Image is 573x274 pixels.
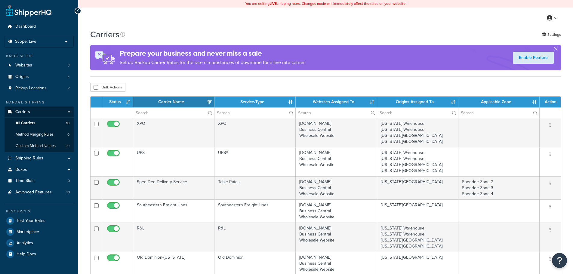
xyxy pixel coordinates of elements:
[540,97,561,107] th: Action
[5,83,74,94] a: Pickup Locations 2
[66,121,69,126] span: 18
[377,108,458,118] input: Search
[68,86,70,91] span: 2
[5,21,74,32] a: Dashboard
[5,215,74,226] a: Test Your Rates
[15,167,27,172] span: Boxes
[65,143,69,149] span: 20
[133,97,214,107] th: Carrier Name: activate to sort column ascending
[5,238,74,248] a: Analytics
[513,52,554,64] a: Enable Feature
[15,74,29,79] span: Origins
[5,187,74,198] a: Advanced Features 10
[15,109,30,115] span: Carriers
[67,132,69,137] span: 0
[120,48,306,58] h4: Prepare your business and never miss a sale
[17,218,45,223] span: Test Your Rates
[377,223,458,252] td: [US_STATE] Warehouse [US_STATE] Warehouse [US_STATE][GEOGRAPHIC_DATA] [US_STATE][GEOGRAPHIC_DATA]
[16,121,35,126] span: All Carriers
[5,118,74,129] li: All Carriers
[15,63,32,68] span: Websites
[133,108,214,118] input: Search
[296,118,377,147] td: [DOMAIN_NAME] Business Central Wholesale Website
[296,176,377,199] td: [DOMAIN_NAME] Business Central Wholesale Website
[5,187,74,198] li: Advanced Features
[17,241,33,246] span: Analytics
[458,176,540,199] td: Speedee Zone 2 Speedee Zone 3 Speedee Zone 4
[377,199,458,223] td: [US_STATE][GEOGRAPHIC_DATA]
[5,129,74,140] li: Method Merging Rules
[5,209,74,214] div: Resources
[5,60,74,71] li: Websites
[66,190,70,195] span: 10
[5,140,74,152] a: Custom Method Names 20
[5,60,74,71] a: Websites 3
[5,140,74,152] li: Custom Method Names
[377,118,458,147] td: [US_STATE] Warehouse [US_STATE] Warehouse [US_STATE][GEOGRAPHIC_DATA] [US_STATE][GEOGRAPHIC_DATA]
[5,226,74,237] a: Marketplace
[17,252,36,257] span: Help Docs
[15,190,52,195] span: Advanced Features
[296,199,377,223] td: [DOMAIN_NAME] Business Central Wholesale Website
[68,74,70,79] span: 4
[133,147,214,176] td: UPS
[68,63,70,68] span: 3
[5,164,74,175] a: Boxes
[214,108,295,118] input: Search
[6,5,51,17] a: ShipperHQ Home
[133,199,214,223] td: Southeastern Freight Lines
[90,29,119,40] h1: Carriers
[214,199,296,223] td: Southeastern Freight Lines
[90,83,125,92] button: Bulk Actions
[5,54,74,59] div: Basic Setup
[296,108,377,118] input: Search
[5,175,74,186] a: Time Slots 0
[15,156,43,161] span: Shipping Rules
[133,223,214,252] td: R&L
[5,175,74,186] li: Time Slots
[5,118,74,129] a: All Carriers 18
[458,108,539,118] input: Search
[552,253,567,268] button: Open Resource Center
[120,58,306,67] p: Set up Backup Carrier Rates for the rare circumstances of downtime for a live rate carrier.
[5,249,74,260] a: Help Docs
[15,39,36,44] span: Scope: Live
[296,147,377,176] td: [DOMAIN_NAME] Business Central Wholesale Website
[133,176,214,199] td: Spee-Dee Delivery Service
[15,24,36,29] span: Dashboard
[214,223,296,252] td: R&L
[5,71,74,82] a: Origins 4
[68,178,70,183] span: 0
[5,100,74,105] div: Manage Shipping
[458,97,540,107] th: Applicable Zone: activate to sort column ascending
[5,153,74,164] a: Shipping Rules
[15,178,35,183] span: Time Slots
[214,97,296,107] th: Service/Type: activate to sort column ascending
[5,71,74,82] li: Origins
[5,129,74,140] a: Method Merging Rules 0
[377,97,458,107] th: Origins Assigned To: activate to sort column ascending
[133,118,214,147] td: XPO
[5,106,74,152] li: Carriers
[102,97,133,107] th: Status: activate to sort column ascending
[5,83,74,94] li: Pickup Locations
[296,97,377,107] th: Websites Assigned To: activate to sort column ascending
[16,143,56,149] span: Custom Method Names
[17,229,39,235] span: Marketplace
[5,106,74,118] a: Carriers
[90,45,120,70] img: ad-rules-rateshop-fe6ec290ccb7230408bd80ed9643f0289d75e0ffd9eb532fc0e269fcd187b520.png
[296,223,377,252] td: [DOMAIN_NAME] Business Central Wholesale Website
[542,30,561,39] a: Settings
[270,1,277,6] b: LIVE
[214,147,296,176] td: UPS®
[377,147,458,176] td: [US_STATE] Warehouse [US_STATE] Warehouse [US_STATE][GEOGRAPHIC_DATA] [US_STATE][GEOGRAPHIC_DATA]
[214,118,296,147] td: XPO
[16,132,54,137] span: Method Merging Rules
